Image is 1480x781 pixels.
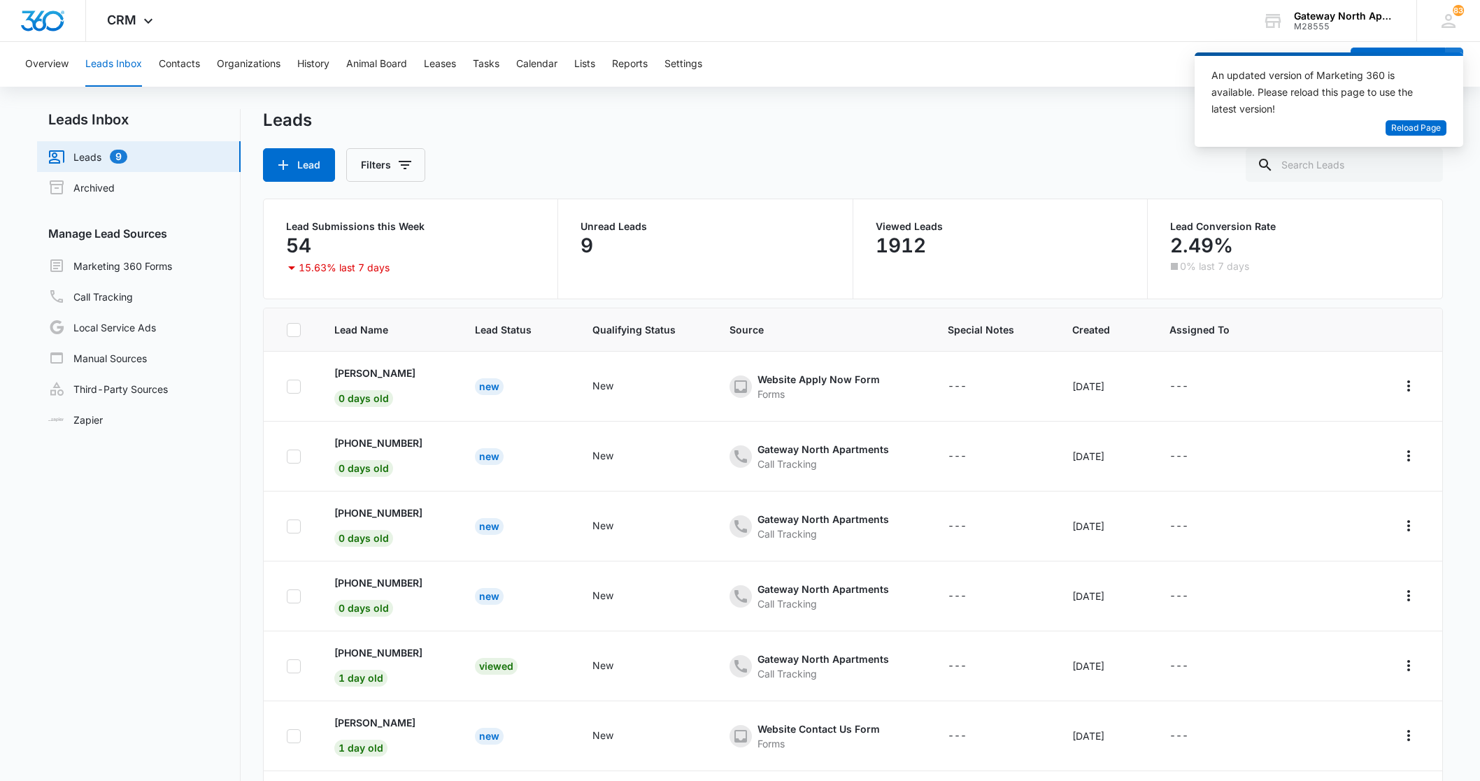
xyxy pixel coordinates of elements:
[948,588,992,605] div: - - Select to Edit Field
[664,42,702,87] button: Settings
[948,378,967,395] div: ---
[592,728,613,743] div: New
[592,448,639,465] div: - - Select to Edit Field
[107,13,136,27] span: CRM
[876,234,926,257] p: 1912
[334,460,393,477] span: 0 days old
[346,42,407,87] button: Animal Board
[757,596,889,611] div: Call Tracking
[1397,515,1420,537] button: Actions
[757,387,880,401] div: Forms
[334,436,422,450] p: [PHONE_NUMBER]
[334,436,442,474] a: [PHONE_NUMBER]0 days old
[730,512,914,541] div: - - Select to Edit Field
[1351,48,1445,81] button: Add Contact
[1072,322,1136,337] span: Created
[757,457,889,471] div: Call Tracking
[1169,322,1230,337] span: Assigned To
[948,588,967,605] div: ---
[592,658,613,673] div: New
[948,658,992,675] div: - - Select to Edit Field
[1246,148,1443,182] input: Search Leads
[730,442,914,471] div: - - Select to Edit Field
[1169,658,1214,675] div: - - Select to Edit Field
[159,42,200,87] button: Contacts
[1169,448,1214,465] div: - - Select to Edit Field
[1211,67,1430,117] div: An updated version of Marketing 360 is available. Please reload this page to use the latest version!
[286,234,311,257] p: 54
[730,322,914,337] span: Source
[48,148,127,165] a: Leads9
[1294,22,1396,31] div: account id
[948,518,967,535] div: ---
[1453,5,1464,16] span: 83
[334,715,442,754] a: [PERSON_NAME]1 day old
[1169,378,1214,395] div: - - Select to Edit Field
[948,728,992,745] div: - - Select to Edit Field
[1169,728,1188,745] div: ---
[757,736,880,751] div: Forms
[1169,658,1188,675] div: ---
[475,322,559,337] span: Lead Status
[948,378,992,395] div: - - Select to Edit Field
[592,378,613,393] div: New
[1397,445,1420,467] button: Actions
[1170,234,1233,257] p: 2.49%
[48,257,172,274] a: Marketing 360 Forms
[299,263,390,273] p: 15.63% last 7 days
[334,506,442,544] a: [PHONE_NUMBER]0 days old
[334,530,393,547] span: 0 days old
[1397,375,1420,397] button: Actions
[475,448,504,465] div: New
[1397,724,1420,747] button: Actions
[217,42,280,87] button: Organizations
[48,380,168,397] a: Third-Party Sources
[730,582,914,611] div: - - Select to Edit Field
[475,730,504,742] a: New
[612,42,648,87] button: Reports
[48,179,115,196] a: Archived
[948,448,967,465] div: ---
[757,526,889,541] div: Call Tracking
[1072,589,1136,603] div: [DATE]
[37,109,241,130] h2: Leads Inbox
[592,588,613,603] div: New
[948,322,1039,337] span: Special Notes
[25,42,69,87] button: Overview
[757,372,880,387] div: Website Apply Now Form
[757,512,889,526] div: Gateway North Apartments
[475,590,504,602] a: New
[757,652,889,666] div: Gateway North Apartments
[948,518,992,535] div: - - Select to Edit Field
[757,582,889,596] div: Gateway North Apartments
[263,148,335,182] button: Lead
[730,652,914,681] div: - - Select to Edit Field
[475,520,504,532] a: New
[1169,448,1188,465] div: ---
[1169,588,1214,605] div: - - Select to Edit Field
[757,722,880,736] div: Website Contact Us Form
[297,42,329,87] button: History
[592,518,639,535] div: - - Select to Edit Field
[263,110,312,131] h1: Leads
[475,728,504,745] div: New
[1072,729,1136,743] div: [DATE]
[475,658,518,675] div: Viewed
[757,442,889,457] div: Gateway North Apartments
[592,518,613,533] div: New
[1180,261,1249,271] p: 0% last 7 days
[592,728,639,745] div: - - Select to Edit Field
[730,372,905,401] div: - - Select to Edit Field
[592,322,696,337] span: Qualifying Status
[334,645,442,684] a: [PHONE_NUMBER]1 day old
[475,518,504,535] div: New
[574,42,595,87] button: Lists
[1453,5,1464,16] div: notifications count
[334,506,422,520] p: [PHONE_NUMBER]
[334,322,442,337] span: Lead Name
[475,380,504,392] a: New
[334,600,393,617] span: 0 days old
[48,350,147,366] a: Manual Sources
[876,222,1125,231] p: Viewed Leads
[1072,519,1136,533] div: [DATE]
